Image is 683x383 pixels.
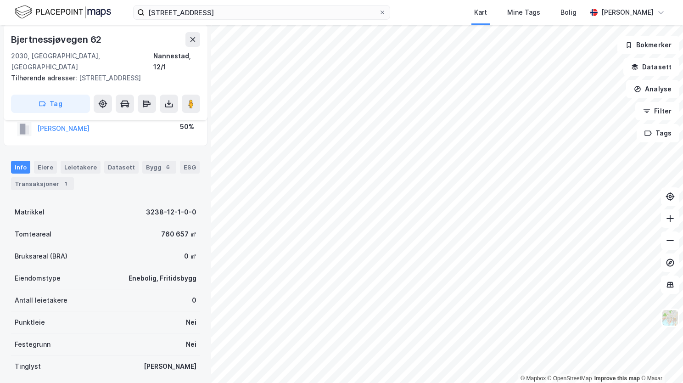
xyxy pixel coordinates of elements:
[635,102,679,120] button: Filter
[15,339,50,350] div: Festegrunn
[11,32,103,47] div: Bjertnessjøvegen 62
[15,273,61,284] div: Eiendomstype
[61,161,101,174] div: Leietakere
[34,161,57,174] div: Eiere
[15,361,41,372] div: Tinglyst
[15,295,67,306] div: Antall leietakere
[61,179,70,188] div: 1
[637,339,683,383] iframe: Chat Widget
[161,229,196,240] div: 760 657 ㎡
[180,121,194,132] div: 50%
[594,375,640,382] a: Improve this map
[104,161,139,174] div: Datasett
[15,251,67,262] div: Bruksareal (BRA)
[11,51,153,73] div: 2030, [GEOGRAPHIC_DATA], [GEOGRAPHIC_DATA]
[474,7,487,18] div: Kart
[15,229,51,240] div: Tomteareal
[192,295,196,306] div: 0
[145,6,379,19] input: Søk på adresse, matrikkel, gårdeiere, leietakere eller personer
[11,74,79,82] span: Tilhørende adresser:
[15,207,45,218] div: Matrikkel
[146,207,196,218] div: 3238-12-1-0-0
[661,309,679,327] img: Z
[11,161,30,174] div: Info
[186,339,196,350] div: Nei
[11,73,193,84] div: [STREET_ADDRESS]
[129,273,196,284] div: Enebolig, Fritidsbygg
[11,177,74,190] div: Transaksjoner
[184,251,196,262] div: 0 ㎡
[521,375,546,382] a: Mapbox
[601,7,654,18] div: [PERSON_NAME]
[560,7,577,18] div: Bolig
[163,163,173,172] div: 6
[637,124,679,142] button: Tags
[153,51,200,73] div: Nannestad, 12/1
[15,317,45,328] div: Punktleie
[142,161,176,174] div: Bygg
[548,375,592,382] a: OpenStreetMap
[15,4,111,20] img: logo.f888ab2527a4732fd821a326f86c7f29.svg
[623,58,679,76] button: Datasett
[180,161,200,174] div: ESG
[144,361,196,372] div: [PERSON_NAME]
[617,36,679,54] button: Bokmerker
[626,80,679,98] button: Analyse
[11,95,90,113] button: Tag
[186,317,196,328] div: Nei
[507,7,540,18] div: Mine Tags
